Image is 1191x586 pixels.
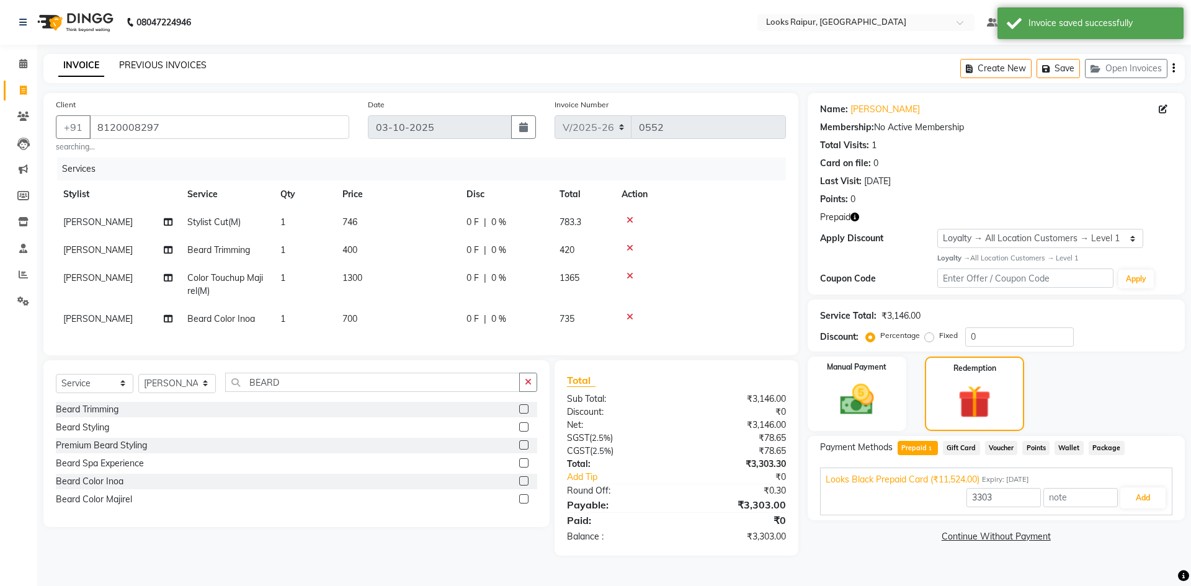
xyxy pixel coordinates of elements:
[676,497,795,512] div: ₹3,303.00
[466,244,479,257] span: 0 F
[820,193,848,206] div: Points:
[484,244,486,257] span: |
[342,313,357,324] span: 700
[89,115,349,139] input: Search by Name/Mobile/Email/Code
[943,441,980,455] span: Gift Card
[820,441,893,454] span: Payment Methods
[614,180,786,208] th: Action
[32,5,117,40] img: logo
[820,157,871,170] div: Card on file:
[820,139,869,152] div: Total Visits:
[56,457,144,470] div: Beard Spa Experience
[491,216,506,229] span: 0 %
[560,272,579,283] span: 1365
[491,272,506,285] span: 0 %
[937,253,1172,264] div: All Location Customers → Level 1
[960,59,1032,78] button: Create New
[592,433,610,443] span: 2.5%
[466,272,479,285] span: 0 F
[58,55,104,77] a: INVOICE
[273,180,335,208] th: Qty
[850,193,855,206] div: 0
[136,5,191,40] b: 08047224946
[225,373,520,392] input: Search or Scan
[898,441,938,455] span: Prepaid
[484,216,486,229] span: |
[1085,59,1167,78] button: Open Invoices
[880,330,920,341] label: Percentage
[342,272,362,283] span: 1300
[459,180,552,208] th: Disc
[1120,487,1166,508] button: Add
[676,513,795,528] div: ₹0
[342,244,357,255] span: 400
[820,309,877,322] div: Service Total:
[558,484,676,497] div: Round Off:
[560,313,574,324] span: 735
[57,158,795,180] div: Services
[187,244,250,255] span: Beard Trimming
[558,445,676,458] div: ( )
[560,216,581,228] span: 783.3
[56,99,76,110] label: Client
[937,254,970,262] strong: Loyalty →
[56,439,147,452] div: Premium Beard Styling
[676,458,795,471] div: ₹3,303.30
[820,121,874,134] div: Membership:
[280,313,285,324] span: 1
[810,530,1182,543] a: Continue Without Payment
[676,432,795,445] div: ₹78.65
[56,403,118,416] div: Beard Trimming
[558,432,676,445] div: ( )
[820,103,848,116] div: Name:
[696,471,795,484] div: ₹0
[558,497,676,512] div: Payable:
[953,363,996,374] label: Redemption
[676,406,795,419] div: ₹0
[180,180,273,208] th: Service
[466,313,479,326] span: 0 F
[558,393,676,406] div: Sub Total:
[63,272,133,283] span: [PERSON_NAME]
[1022,441,1050,455] span: Points
[872,139,877,152] div: 1
[864,175,891,188] div: [DATE]
[63,216,133,228] span: [PERSON_NAME]
[56,475,123,488] div: Beard Color Inoa
[335,180,459,208] th: Price
[484,313,486,326] span: |
[280,272,285,283] span: 1
[56,141,349,153] small: searching...
[1037,59,1080,78] button: Save
[1055,441,1084,455] span: Wallet
[187,216,241,228] span: Stylist Cut(M)
[820,211,850,224] span: Prepaid
[1028,17,1174,30] div: Invoice saved successfully
[119,60,207,71] a: PREVIOUS INVOICES
[491,313,506,326] span: 0 %
[56,115,91,139] button: +91
[1118,270,1154,288] button: Apply
[826,473,979,486] span: Looks Black Prepaid Card (₹11,524.00)
[368,99,385,110] label: Date
[982,474,1029,485] span: Expiry: [DATE]
[558,458,676,471] div: Total:
[873,157,878,170] div: 0
[491,244,506,257] span: 0 %
[56,180,180,208] th: Stylist
[676,393,795,406] div: ₹3,146.00
[829,380,885,420] img: _cash.svg
[558,530,676,543] div: Balance :
[558,513,676,528] div: Paid:
[555,99,609,110] label: Invoice Number
[850,103,920,116] a: [PERSON_NAME]
[63,244,133,255] span: [PERSON_NAME]
[1043,488,1118,507] input: note
[280,216,285,228] span: 1
[560,244,574,255] span: 420
[676,445,795,458] div: ₹78.65
[567,432,589,443] span: SGST
[592,446,611,456] span: 2.5%
[558,471,696,484] a: Add Tip
[820,175,862,188] div: Last Visit:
